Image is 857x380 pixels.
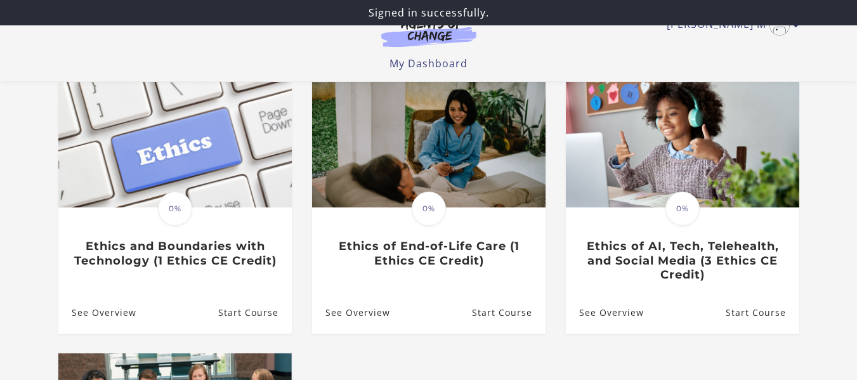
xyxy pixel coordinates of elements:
a: Ethics of End-of-Life Care (1 Ethics CE Credit): Resume Course [471,292,545,333]
a: Ethics and Boundaries with Technology (1 Ethics CE Credit): Resume Course [218,292,291,333]
img: Agents of Change Logo [368,18,490,47]
a: Ethics and Boundaries with Technology (1 Ethics CE Credit): See Overview [58,292,136,333]
a: Ethics of AI, Tech, Telehealth, and Social Media (3 Ethics CE Credit): Resume Course [725,292,799,333]
h3: Ethics and Boundaries with Technology (1 Ethics CE Credit) [72,239,278,268]
a: Ethics of AI, Tech, Telehealth, and Social Media (3 Ethics CE Credit): See Overview [566,292,644,333]
span: 0% [665,192,700,226]
a: My Dashboard [389,56,468,70]
h3: Ethics of AI, Tech, Telehealth, and Social Media (3 Ethics CE Credit) [579,239,785,282]
a: Toggle menu [667,15,793,36]
h3: Ethics of End-of-Life Care (1 Ethics CE Credit) [325,239,532,268]
a: Ethics of End-of-Life Care (1 Ethics CE Credit): See Overview [312,292,390,333]
span: 0% [412,192,446,226]
p: Signed in successfully. [5,5,852,20]
span: 0% [158,192,192,226]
